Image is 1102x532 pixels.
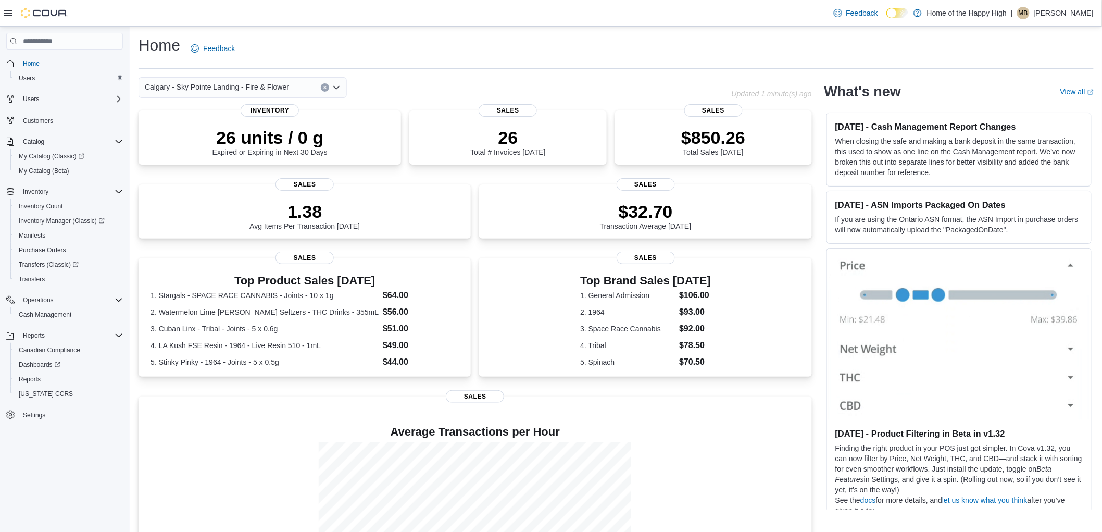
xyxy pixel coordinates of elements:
h4: Average Transactions per Hour [147,426,804,438]
span: Operations [23,296,54,304]
p: 1.38 [249,201,360,222]
span: Dark Mode [886,18,887,19]
h3: Top Product Sales [DATE] [151,275,459,287]
span: Home [19,57,123,70]
button: Canadian Compliance [10,343,127,357]
span: Reports [19,329,123,342]
span: Operations [19,294,123,306]
button: Manifests [10,228,127,243]
button: Inventory Count [10,199,127,214]
p: $32.70 [600,201,692,222]
a: Transfers (Classic) [15,258,83,271]
dt: 2. 1964 [580,307,675,317]
dd: $93.00 [679,306,711,318]
button: Users [19,93,43,105]
span: Dashboards [15,358,123,371]
span: MB [1019,7,1028,19]
dt: 1. General Admission [580,290,675,301]
button: Reports [10,372,127,387]
button: Catalog [19,135,48,148]
a: Dashboards [15,358,65,371]
h1: Home [139,35,180,56]
div: Total Sales [DATE] [681,127,745,156]
button: Inventory [2,184,127,199]
div: Madyson Baerwald [1017,7,1030,19]
span: Users [19,74,35,82]
p: Finding the right product in your POS just got simpler. In Cova v1.32, you can now filter by Pric... [835,443,1083,495]
div: Avg Items Per Transaction [DATE] [249,201,360,230]
p: When closing the safe and making a bank deposit in the same transaction, this used to show as one... [835,136,1083,178]
div: Transaction Average [DATE] [600,201,692,230]
span: Users [23,95,39,103]
dd: $92.00 [679,323,711,335]
dt: 3. Cuban Linx - Tribal - Joints - 5 x 0.6g [151,324,379,334]
button: Inventory [19,185,53,198]
a: Settings [19,409,49,422]
span: Reports [23,331,45,340]
dt: 1. Stargals - SPACE RACE CANNABIS - Joints - 10 x 1g [151,290,379,301]
span: Inventory Count [15,200,123,213]
span: Calgary - Sky Pointe Landing - Fire & Flower [145,81,289,93]
span: My Catalog (Beta) [15,165,123,177]
p: [PERSON_NAME] [1034,7,1094,19]
div: Expired or Expiring in Next 30 Days [212,127,328,156]
a: Users [15,72,39,84]
button: Users [2,92,127,106]
span: Cash Management [15,308,123,321]
dt: 5. Spinach [580,357,675,367]
span: Users [15,72,123,84]
span: Settings [19,409,123,422]
button: Settings [2,407,127,423]
button: Clear input [321,83,329,92]
dd: $44.00 [383,356,459,368]
span: Cash Management [19,311,71,319]
dd: $49.00 [383,339,459,352]
span: Catalog [19,135,123,148]
button: Purchase Orders [10,243,127,257]
span: Catalog [23,138,44,146]
span: Reports [15,373,123,386]
a: Feedback [186,38,239,59]
span: Settings [23,411,45,419]
a: View allExternal link [1060,88,1094,96]
p: $850.26 [681,127,745,148]
span: Inventory [23,188,48,196]
h3: [DATE] - Cash Management Report Changes [835,121,1083,132]
dd: $56.00 [383,306,459,318]
a: Transfers [15,273,49,286]
a: Transfers (Classic) [10,257,127,272]
span: Transfers [15,273,123,286]
p: | [1011,7,1013,19]
span: Sales [479,104,537,117]
a: My Catalog (Classic) [15,150,89,163]
span: Manifests [15,229,123,242]
span: Sales [275,178,334,191]
img: Cova [21,8,68,18]
button: Reports [19,329,49,342]
a: Canadian Compliance [15,344,84,356]
dd: $70.50 [679,356,711,368]
span: My Catalog (Beta) [19,167,69,175]
span: Feedback [203,43,235,54]
span: Home [23,59,40,68]
span: Canadian Compliance [19,346,80,354]
span: Sales [275,252,334,264]
h3: Top Brand Sales [DATE] [580,275,711,287]
dt: 4. Tribal [580,340,675,351]
p: If you are using the Ontario ASN format, the ASN Import in purchase orders will now automatically... [835,214,1083,235]
button: Home [2,56,127,71]
span: Inventory [241,104,299,117]
button: Catalog [2,134,127,149]
button: Customers [2,113,127,128]
svg: External link [1087,89,1094,95]
span: Customers [19,114,123,127]
h2: What's new [824,83,901,100]
span: Reports [19,375,41,383]
a: Manifests [15,229,49,242]
h3: [DATE] - ASN Imports Packaged On Dates [835,200,1083,210]
a: let us know what you think [942,496,1027,504]
span: Inventory Manager (Classic) [19,217,105,225]
dd: $106.00 [679,289,711,302]
span: Users [19,93,123,105]
a: Customers [19,115,57,127]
